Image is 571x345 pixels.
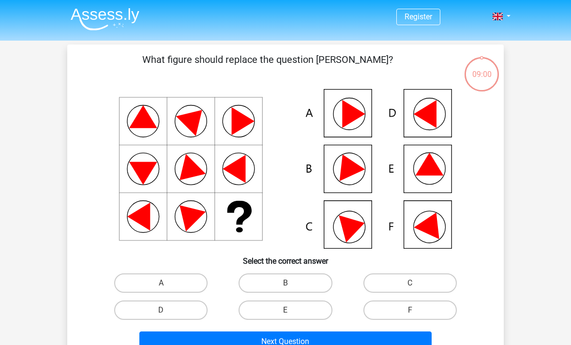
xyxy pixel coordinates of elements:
label: A [114,273,208,293]
label: F [363,300,457,320]
label: E [239,300,332,320]
p: What figure should replace the question [PERSON_NAME]? [83,52,452,81]
h6: Select the correct answer [83,249,488,266]
div: 09:00 [464,56,500,80]
label: B [239,273,332,293]
label: C [363,273,457,293]
label: D [114,300,208,320]
a: Register [405,12,432,21]
img: Assessly [71,8,139,30]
